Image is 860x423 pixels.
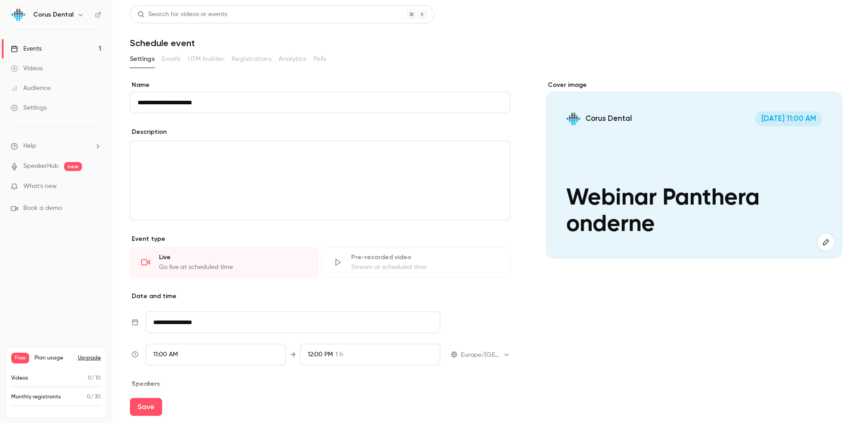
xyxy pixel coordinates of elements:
label: Cover image [546,81,842,90]
p: Event type [130,235,510,244]
iframe: Noticeable Trigger [90,183,101,191]
div: Settings [11,103,47,112]
p: / 10 [88,374,101,382]
h6: Corus Dental [33,10,73,19]
input: Tue, Feb 17, 2026 [146,312,440,333]
div: Pre-recorded video [351,253,499,262]
span: [DATE] 11:00 AM [755,111,822,126]
span: UTM builder [188,55,224,64]
p: Webinar Panthera onderne [566,185,822,239]
span: 11:00 AM [153,351,178,358]
span: 0 [87,394,90,400]
div: Go live at scheduled time [159,263,307,272]
span: 1 h [335,350,343,359]
span: new [64,162,82,171]
span: Emails [162,55,181,64]
div: Pre-recorded videoStream at scheduled time [322,247,511,278]
img: Webinar Panthera onderne [566,111,581,126]
div: Search for videos or events [138,10,227,19]
span: Book a demo [23,204,62,213]
div: Audience [11,84,51,93]
div: Live [159,253,307,262]
div: Events [11,44,42,53]
div: From [146,344,286,365]
button: Save [130,398,162,416]
div: Europe/[GEOGRAPHIC_DATA] [461,350,510,359]
li: help-dropdown-opener [11,141,101,151]
span: What's new [23,182,57,191]
div: Videos [11,64,43,73]
p: Speakers [130,380,510,389]
span: Analytics [279,55,306,64]
span: 12:00 PM [308,351,333,358]
span: Free [11,353,29,363]
span: 0 [88,376,91,381]
label: Description [130,128,167,137]
span: Help [23,141,36,151]
span: Plan usage [34,355,73,362]
img: Corus Dental [11,8,26,22]
p: Videos [11,374,28,382]
span: Polls [314,55,327,64]
p: / 30 [87,393,101,401]
p: Date and time [130,292,510,301]
section: description [130,141,510,220]
p: Corus Dental [585,114,632,124]
span: Registrations [232,55,271,64]
a: SpeakerHub [23,162,59,171]
p: Monthly registrants [11,393,61,401]
div: LiveGo live at scheduled time [130,247,318,278]
div: editor [130,141,510,220]
h1: Schedule event [130,38,842,48]
label: Name [130,81,510,90]
div: To [300,344,440,365]
div: Stream at scheduled time [351,263,499,272]
button: Upgrade [78,355,101,362]
button: Settings [130,52,155,66]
